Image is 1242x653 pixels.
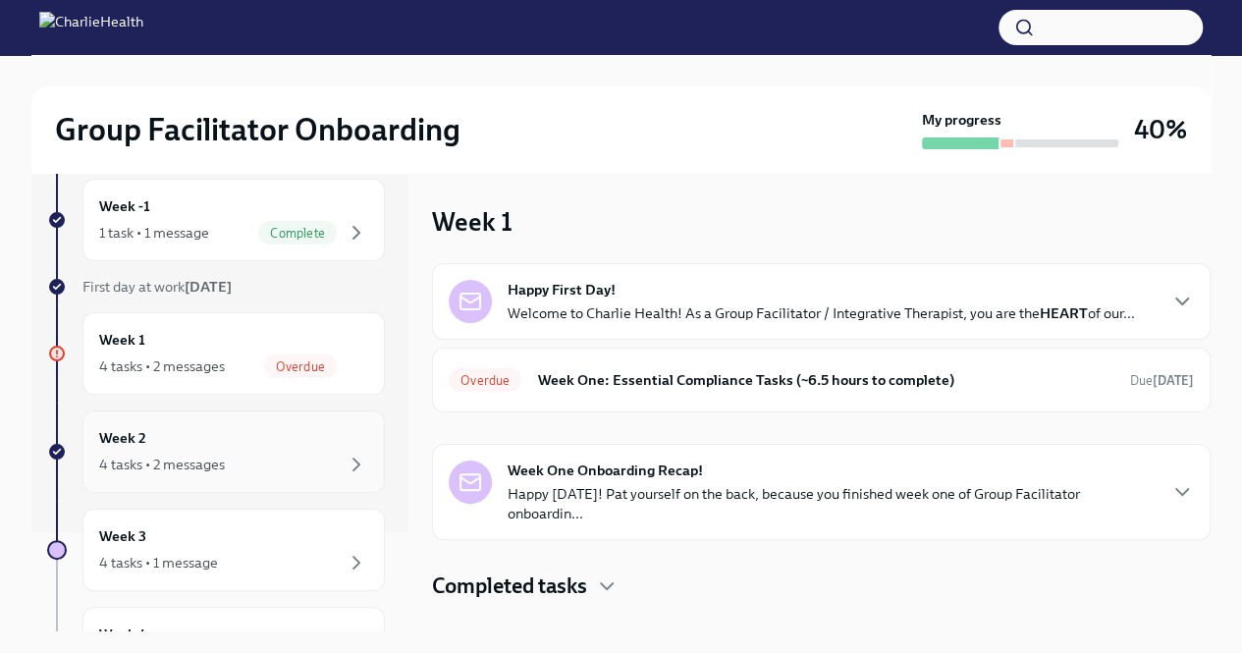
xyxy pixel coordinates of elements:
a: OverdueWeek One: Essential Compliance Tasks (~6.5 hours to complete)Due[DATE] [449,364,1194,396]
h6: Week One: Essential Compliance Tasks (~6.5 hours to complete) [537,369,1114,391]
h3: 40% [1134,112,1187,147]
span: August 25th, 2025 09:00 [1130,371,1194,390]
strong: [DATE] [185,278,232,296]
div: 4 tasks • 1 message [99,553,218,572]
span: Overdue [264,359,337,374]
div: Completed tasks [432,571,1211,601]
a: First day at work[DATE] [47,277,385,297]
a: Week 34 tasks • 1 message [47,509,385,591]
p: Welcome to Charlie Health! As a Group Facilitator / Integrative Therapist, you are the of our... [508,303,1135,323]
h2: Group Facilitator Onboarding [55,110,460,149]
span: First day at work [82,278,232,296]
span: Complete [258,226,337,241]
span: Due [1130,373,1194,388]
h6: Week 4 [99,624,147,645]
strong: Happy First Day! [508,280,616,299]
h6: Week 1 [99,329,145,351]
strong: [DATE] [1153,373,1194,388]
h6: Week 3 [99,525,146,547]
h6: Week -1 [99,195,150,217]
strong: Week One Onboarding Recap! [508,461,703,480]
strong: HEART [1040,304,1088,322]
h4: Completed tasks [432,571,587,601]
h3: Week 1 [432,204,513,240]
a: Week -11 task • 1 messageComplete [47,179,385,261]
h6: Week 2 [99,427,146,449]
a: Week 24 tasks • 2 messages [47,410,385,493]
a: Week 14 tasks • 2 messagesOverdue [47,312,385,395]
div: 1 task • 1 message [99,223,209,243]
div: 4 tasks • 2 messages [99,356,225,376]
strong: My progress [922,110,1001,130]
span: Overdue [449,373,521,388]
img: CharlieHealth [39,12,143,43]
p: Happy [DATE]! Pat yourself on the back, because you finished week one of Group Facilitator onboar... [508,484,1155,523]
div: 4 tasks • 2 messages [99,455,225,474]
